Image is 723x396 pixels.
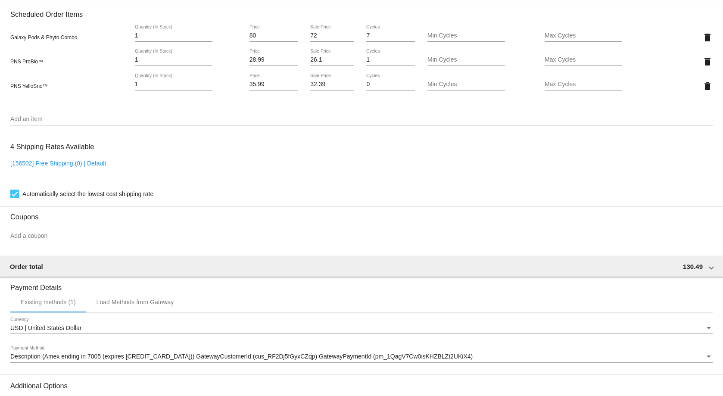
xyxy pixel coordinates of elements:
[249,56,298,63] input: Price
[135,56,212,63] input: Quantity (In Stock)
[249,81,298,88] input: Price
[10,160,106,167] a: [156502] Free Shipping (0) | Default
[683,263,703,270] span: 130.49
[366,32,415,39] input: Cycles
[702,81,713,91] mat-icon: delete
[10,233,713,240] input: Add a coupon
[10,4,713,19] h3: Scheduled Order Items
[10,382,713,390] h3: Additional Options
[545,56,622,63] input: Max Cycles
[10,116,713,123] input: Add an item
[135,81,212,88] input: Quantity (In Stock)
[10,277,713,292] h3: Payment Details
[10,353,713,360] mat-select: Payment Method
[10,353,473,360] span: Description (Amex ending in 7005 (expires [CREDIT_CARD_DATA])) GatewayCustomerId (cus_RF2Dj5fGyxC...
[10,137,94,156] h3: 4 Shipping Rates Available
[10,206,713,221] h3: Coupons
[427,32,505,39] input: Min Cycles
[10,59,43,65] span: PNS ProBio™
[366,56,415,63] input: Cycles
[366,81,415,88] input: Cycles
[545,32,622,39] input: Max Cycles
[10,263,43,270] span: Order total
[310,56,354,63] input: Sale Price
[249,32,298,39] input: Price
[21,299,76,306] div: Existing methods (1)
[10,83,48,89] span: PNS YelloSno™
[22,189,153,199] span: Automatically select the lowest cost shipping rate
[10,324,81,331] span: USD | United States Dollar
[135,32,212,39] input: Quantity (In Stock)
[427,81,505,88] input: Min Cycles
[702,56,713,67] mat-icon: delete
[97,299,174,306] div: Load Methods from Gateway
[310,32,354,39] input: Sale Price
[702,32,713,43] mat-icon: delete
[310,81,354,88] input: Sale Price
[10,34,77,41] span: Galaxy Pods & Phyto Combo
[545,81,622,88] input: Max Cycles
[10,325,713,332] mat-select: Currency
[427,56,505,63] input: Min Cycles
